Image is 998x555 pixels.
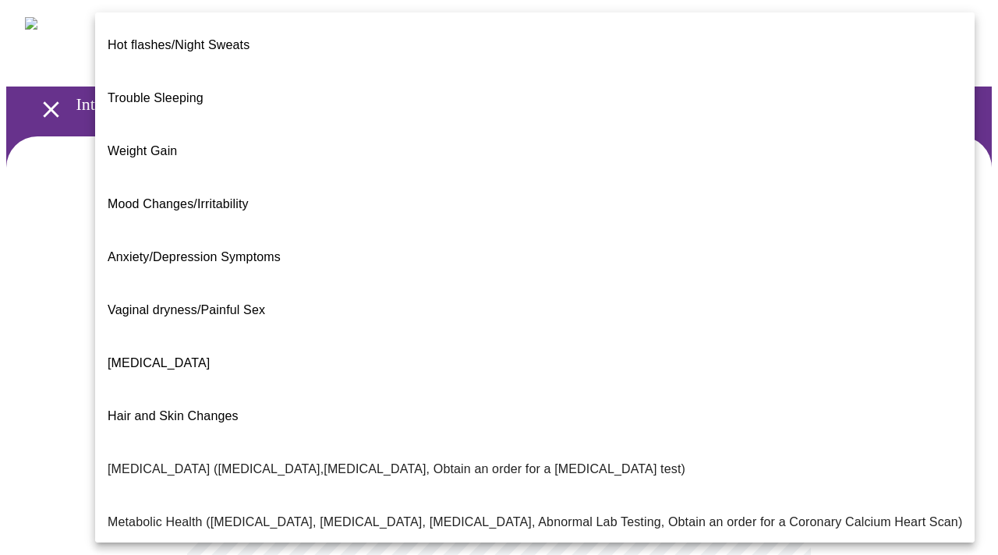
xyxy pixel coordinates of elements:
span: [MEDICAL_DATA] [108,356,210,369]
span: Weight Gain [108,144,177,157]
p: Metabolic Health ([MEDICAL_DATA], [MEDICAL_DATA], [MEDICAL_DATA], Abnormal Lab Testing, Obtain an... [108,513,962,532]
span: Vaginal dryness/Painful Sex [108,303,265,316]
span: Mood Changes/Irritability [108,197,249,210]
span: Hot flashes/Night Sweats [108,38,249,51]
span: Hair and Skin Changes [108,409,239,422]
p: [MEDICAL_DATA] ([MEDICAL_DATA],[MEDICAL_DATA], Obtain an order for a [MEDICAL_DATA] test) [108,460,685,479]
span: Trouble Sleeping [108,91,203,104]
span: Anxiety/Depression Symptoms [108,250,281,263]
